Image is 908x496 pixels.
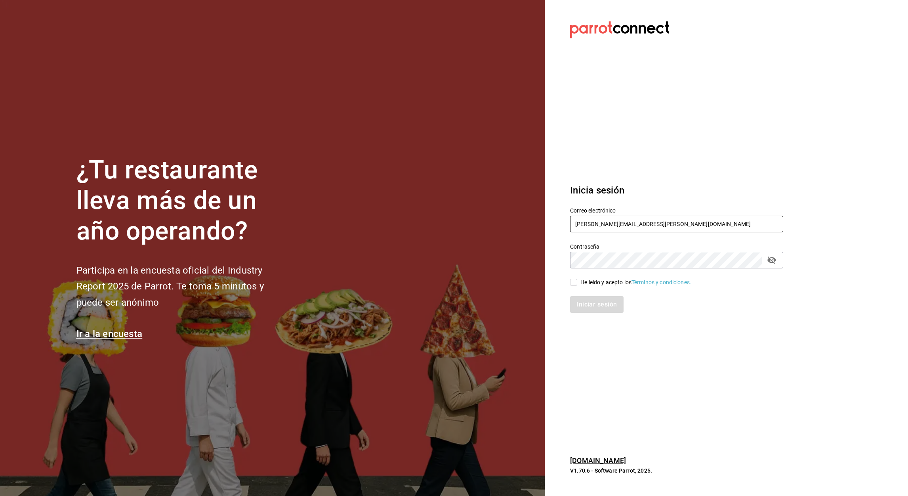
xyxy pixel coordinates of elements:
button: Campo de contraseña [765,253,778,267]
a: Ir a la encuesta [76,328,143,339]
label: Contraseña [570,244,783,249]
p: V1.70.6 - Software Parrot, 2025. [570,467,783,475]
input: Ingresa tu correo electrónico [570,216,783,232]
div: He leído y acepto los [580,278,691,287]
h1: ¿Tu restaurante lleva más de un año operando? [76,155,290,246]
a: Términos y condiciones. [631,279,691,285]
label: Correo electrónico [570,208,783,213]
h2: Participa en la encuesta oficial del Industry Report 2025 de Parrot. Te toma 5 minutos y puede se... [76,262,290,311]
a: [DOMAIN_NAME] [570,456,626,465]
h3: Inicia sesión [570,183,783,197]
